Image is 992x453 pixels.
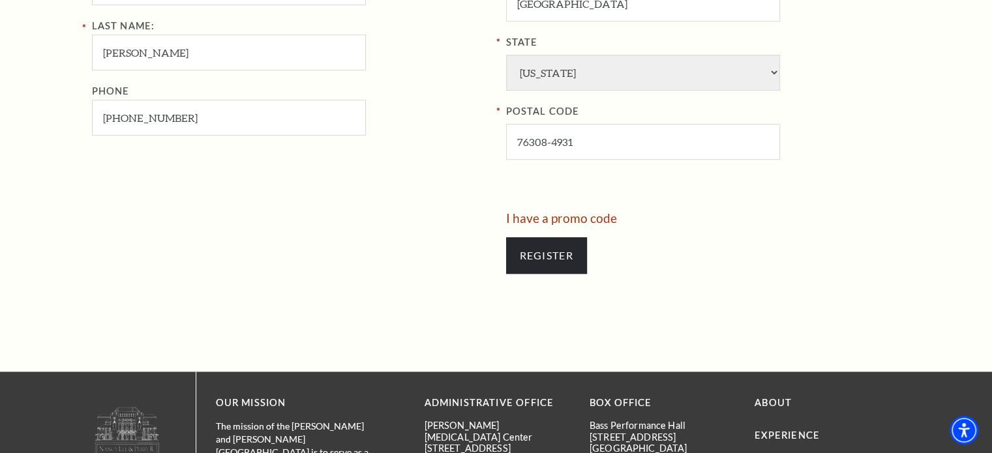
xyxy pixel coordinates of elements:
label: State [506,35,901,51]
label: POSTAL CODE [506,104,901,120]
input: Submit button [506,237,587,274]
div: Accessibility Menu [950,416,978,445]
label: Last Name: [92,20,155,31]
p: OUR MISSION [216,395,379,411]
a: About [755,397,792,408]
label: Phone [92,85,130,96]
a: Experience [755,430,820,441]
a: I have a promo code [506,211,617,226]
p: Administrative Office [425,395,570,411]
input: POSTAL CODE [506,124,780,160]
p: [STREET_ADDRESS] [590,431,735,443]
p: Bass Performance Hall [590,420,735,431]
p: BOX OFFICE [590,395,735,411]
p: [PERSON_NAME][MEDICAL_DATA] Center [425,420,570,443]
